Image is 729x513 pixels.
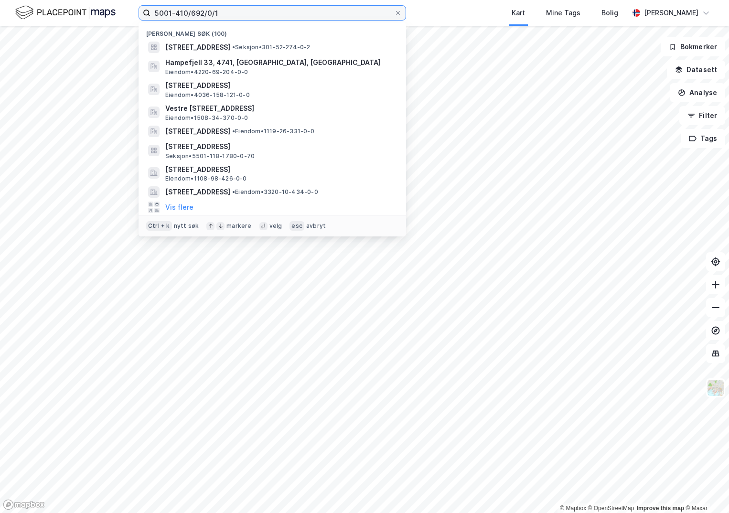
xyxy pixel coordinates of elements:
[269,222,282,230] div: velg
[165,91,250,99] span: Eiendom • 4036-158-121-0-0
[232,188,235,195] span: •
[174,222,199,230] div: nytt søk
[226,222,251,230] div: markere
[165,80,395,91] span: [STREET_ADDRESS]
[289,221,304,231] div: esc
[165,57,395,68] span: Hampefjell 33, 4741, [GEOGRAPHIC_DATA], [GEOGRAPHIC_DATA]
[165,126,230,137] span: [STREET_ADDRESS]
[232,128,235,135] span: •
[165,114,248,122] span: Eiendom • 1508-34-370-0-0
[679,106,725,125] button: Filter
[670,83,725,102] button: Analyse
[681,129,725,148] button: Tags
[165,42,230,53] span: [STREET_ADDRESS]
[232,43,311,51] span: Seksjon • 301-52-274-0-2
[165,152,255,160] span: Seksjon • 5501-118-1780-0-70
[165,68,248,76] span: Eiendom • 4220-69-204-0-0
[707,379,725,397] img: Z
[560,505,586,512] a: Mapbox
[150,6,394,20] input: Søk på adresse, matrikkel, gårdeiere, leietakere eller personer
[146,221,172,231] div: Ctrl + k
[165,186,230,198] span: [STREET_ADDRESS]
[165,141,395,152] span: [STREET_ADDRESS]
[232,43,235,51] span: •
[588,505,634,512] a: OpenStreetMap
[3,499,45,510] a: Mapbox homepage
[165,103,395,114] span: Vestre [STREET_ADDRESS]
[232,188,318,196] span: Eiendom • 3320-10-434-0-0
[661,37,725,56] button: Bokmerker
[306,222,326,230] div: avbryt
[15,4,116,21] img: logo.f888ab2527a4732fd821a326f86c7f29.svg
[601,7,618,19] div: Bolig
[681,467,729,513] iframe: Chat Widget
[637,505,684,512] a: Improve this map
[667,60,725,79] button: Datasett
[165,202,193,213] button: Vis flere
[644,7,698,19] div: [PERSON_NAME]
[165,164,395,175] span: [STREET_ADDRESS]
[139,22,406,40] div: [PERSON_NAME] søk (100)
[165,175,247,182] span: Eiendom • 1108-98-426-0-0
[546,7,580,19] div: Mine Tags
[232,128,314,135] span: Eiendom • 1119-26-331-0-0
[512,7,525,19] div: Kart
